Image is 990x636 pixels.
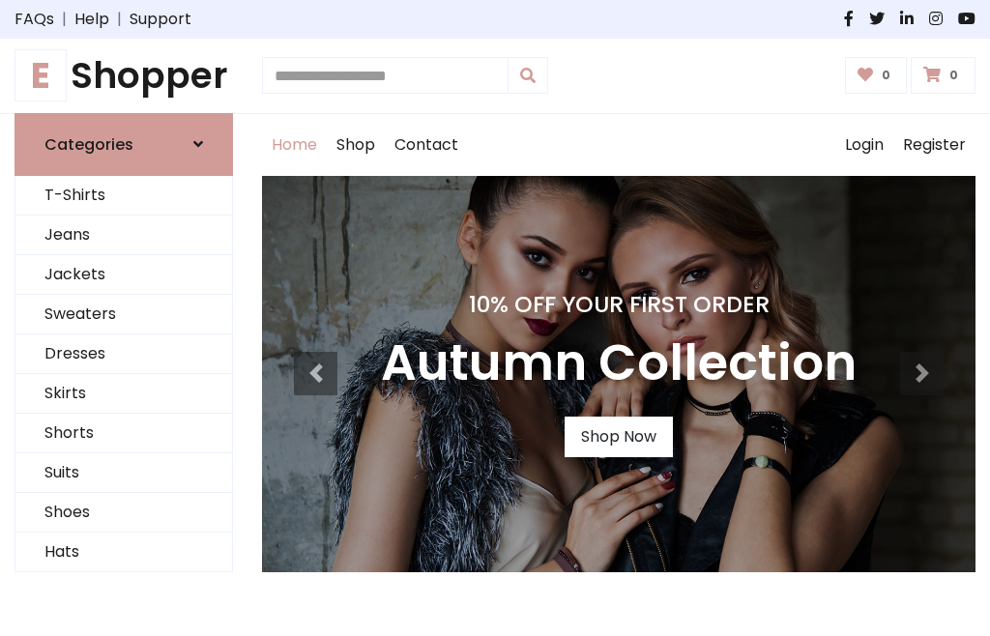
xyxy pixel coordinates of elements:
span: | [54,8,74,31]
a: EShopper [15,54,233,98]
h6: Categories [44,135,133,154]
span: 0 [945,67,963,84]
a: 0 [911,57,975,94]
a: Sweaters [15,295,232,334]
span: 0 [877,67,895,84]
a: T-Shirts [15,176,232,216]
h1: Shopper [15,54,233,98]
a: 0 [845,57,908,94]
span: | [109,8,130,31]
a: Help [74,8,109,31]
a: Register [893,114,975,176]
a: Contact [385,114,468,176]
span: E [15,49,67,101]
h3: Autumn Collection [381,333,857,393]
a: Jeans [15,216,232,255]
a: Shoes [15,493,232,533]
a: Support [130,8,191,31]
a: Dresses [15,334,232,374]
a: Home [262,114,327,176]
a: Login [835,114,893,176]
a: Shop [327,114,385,176]
a: Categories [15,113,233,176]
a: Skirts [15,374,232,414]
a: Shorts [15,414,232,453]
a: Hats [15,533,232,572]
a: Shop Now [565,417,673,457]
a: FAQs [15,8,54,31]
a: Jackets [15,255,232,295]
a: Suits [15,453,232,493]
h4: 10% Off Your First Order [381,291,857,318]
